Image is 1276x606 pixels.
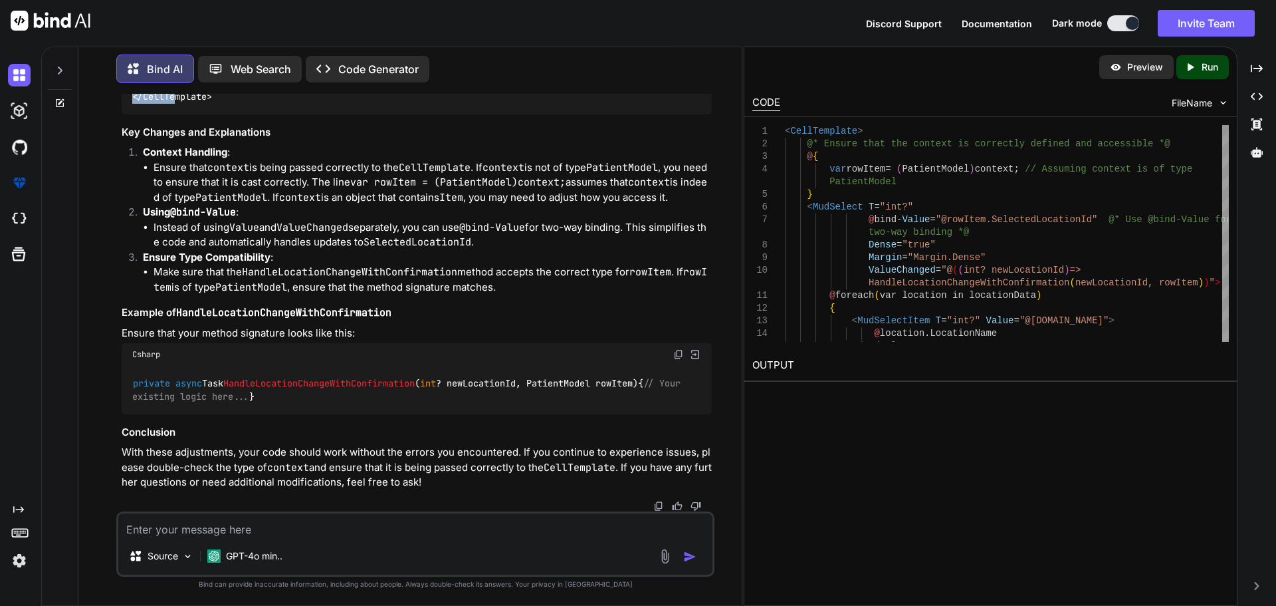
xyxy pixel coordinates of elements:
span: = [941,315,946,326]
code: context [482,161,524,174]
span: // Your existing logic here... [132,377,686,402]
img: GPT-4o mini [207,549,221,563]
span: Margin [869,252,902,263]
p: Source [148,549,178,563]
span: < [807,202,812,212]
p: Bind can provide inaccurate information, including about people. Always double-check its answers.... [116,579,714,589]
p: With these adjustments, your code should work without the errors you encountered. If you continue... [122,445,712,490]
span: @ [869,214,874,225]
span: > [1109,315,1114,326]
div: 5 [752,188,768,201]
span: < [851,315,857,326]
code: ValueChanged [276,221,348,234]
span: Csharp [132,349,160,360]
span: @ [874,328,879,339]
img: githubDark [8,136,31,158]
p: : [143,145,712,160]
button: Invite Team [1158,10,1255,37]
span: "int?" [946,315,980,326]
h3: Key Changes and Explanations [122,125,712,140]
img: chevron down [1218,97,1229,108]
span: @* Ensure that the context is correctly defined an [807,138,1086,149]
p: Code Generator [338,61,419,77]
span: two-way binding *@ [869,227,969,237]
span: = [930,214,935,225]
span: Dark mode [1052,17,1102,30]
strong: Context Handling [143,146,227,158]
button: Discord Support [866,17,942,31]
div: 4 [752,163,768,176]
span: ? newLocationId, PatientModel rowItem [420,377,633,389]
div: 15 [752,340,768,353]
img: copy [673,349,684,360]
code: @bind-Value [170,206,236,219]
span: Documentation [962,18,1032,29]
div: 2 [752,138,768,150]
code: PatientModel [215,281,287,294]
code: var rowItem = (PatientModel)context; [350,176,566,189]
div: 6 [752,201,768,214]
code: context [628,176,670,189]
span: @ [807,151,812,162]
img: dislike [691,501,701,512]
span: > [936,341,941,351]
code: Value [229,221,259,234]
span: @ [829,290,835,301]
span: </ [851,341,863,351]
div: 1 [752,125,768,138]
h3: Example of [122,305,712,321]
div: 8 [752,239,768,251]
span: Dense [869,239,897,250]
div: 7 [752,214,768,226]
p: : [143,205,712,220]
code: context [267,461,309,474]
img: Pick Models [182,551,193,562]
div: CODE [752,95,780,111]
span: { [829,303,835,313]
code: Item [439,191,463,204]
span: @* Use @bind-Value for [1109,214,1231,225]
code: rowItem [629,265,671,279]
span: Value [986,315,1013,326]
li: Instead of using and separately, you can use for two-way binding. This simplifies the code and au... [154,220,712,250]
span: context [974,164,1013,174]
img: darkAi-studio [8,100,31,122]
span: = [897,239,902,250]
code: PatientModel [195,191,267,204]
h2: OUTPUT [744,350,1237,381]
p: : [143,250,712,265]
strong: Using [143,206,236,218]
span: ( [874,290,879,301]
span: private [133,377,170,389]
p: Bind AI [147,61,183,77]
span: async [175,377,202,389]
img: premium [8,172,31,194]
span: > [1215,277,1220,288]
div: 3 [752,150,768,163]
span: "@[DOMAIN_NAME]" [1019,315,1109,326]
span: Discord Support [866,18,942,29]
span: d accessible *@ [1086,138,1170,149]
code: CellTemplate [544,461,615,474]
span: Task ( ) [133,377,638,389]
img: icon [683,550,696,563]
div: 9 [752,251,768,264]
span: T [936,315,941,326]
span: HandleLocationChangeWithConfirmation [223,377,415,389]
span: PatientModel [829,176,897,187]
span: ValueChanged [869,265,936,275]
span: { [813,151,818,162]
span: rowItem [846,164,885,174]
span: ( [952,265,958,275]
code: @bind-Value [459,221,525,234]
span: bind [874,214,897,225]
div: 13 [752,315,768,327]
span: // Assuming context is of type [1025,164,1192,174]
div: 12 [752,302,768,315]
div: 11 [752,289,768,302]
img: preview [1110,61,1122,73]
div: 14 [752,327,768,340]
p: Ensure that your method signature looks like this: [122,326,712,341]
code: context [207,161,249,174]
span: location.LocationName [879,328,996,339]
